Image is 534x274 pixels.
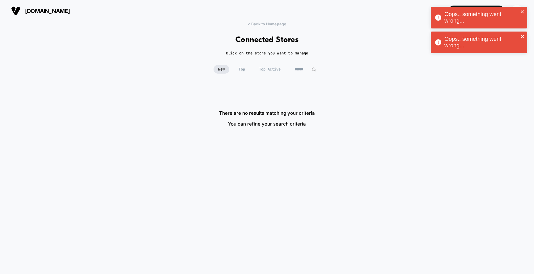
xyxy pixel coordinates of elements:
span: Top [234,65,250,74]
button: close [520,9,525,15]
img: Visually logo [11,6,20,15]
div: MS [511,5,523,17]
span: < Back to Homepage [248,22,286,26]
img: edit [311,67,316,72]
button: MS [509,5,525,17]
span: New [214,65,229,74]
span: There are no results matching your criteria You can refine your search criteria [219,108,315,129]
div: Oops.. something went wrong... [444,36,519,49]
span: [DOMAIN_NAME] [25,8,70,14]
h1: Connected Stores [235,36,299,45]
button: close [520,34,525,40]
h2: Click on the store you want to manage [226,51,308,56]
span: Top Active [254,65,285,74]
button: [DOMAIN_NAME] [9,6,72,16]
div: Oops.. something went wrong... [444,11,519,24]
